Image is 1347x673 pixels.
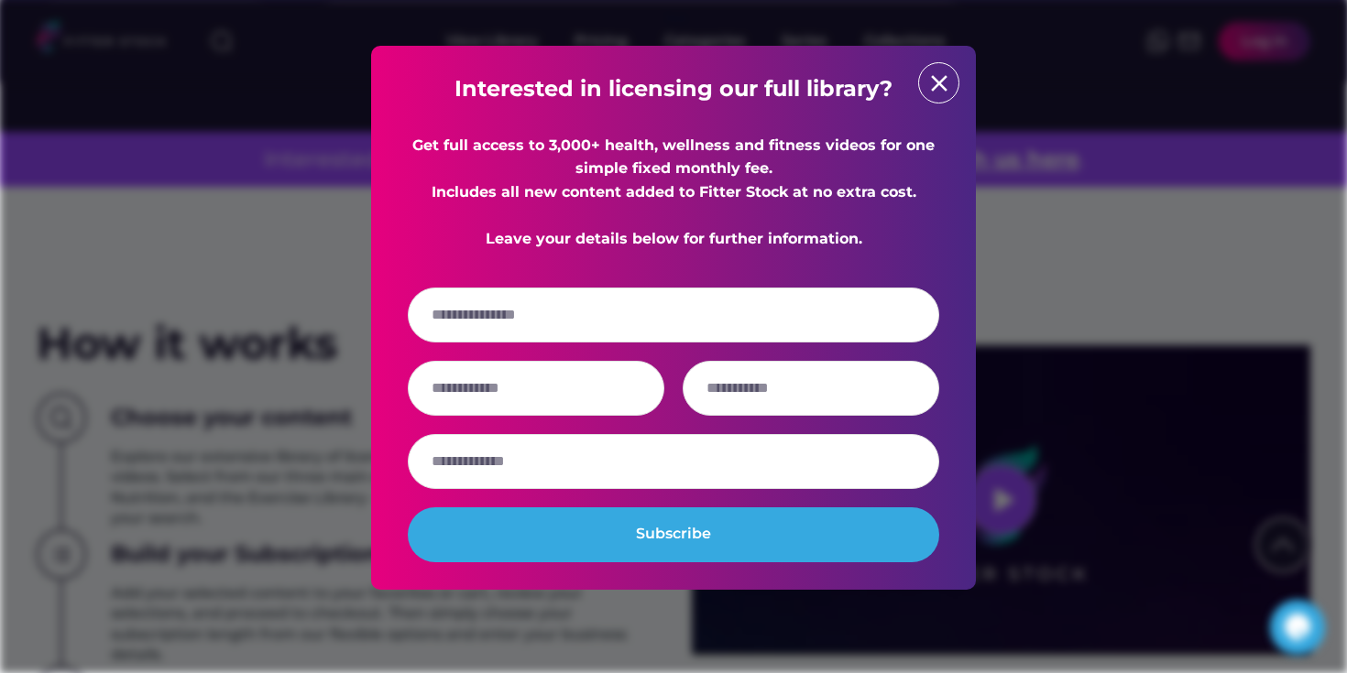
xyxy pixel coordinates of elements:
button: Subscribe [408,507,939,562]
strong: Interested in licensing our full library? [454,75,893,102]
iframe: chat widget [1270,600,1329,655]
div: Get full access to 3,000+ health, wellness and fitness videos for one simple fixed monthly fee. I... [408,134,939,251]
button: close [925,70,953,97]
